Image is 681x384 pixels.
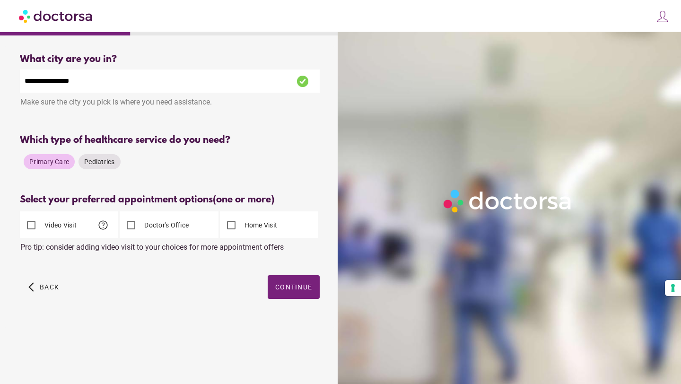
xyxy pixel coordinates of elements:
[268,275,320,299] button: Continue
[20,238,320,252] div: Pro tip: consider adding video visit to your choices for more appointment offers
[29,158,69,166] span: Primary Care
[43,220,77,230] label: Video Visit
[142,220,189,230] label: Doctor's Office
[20,194,320,205] div: Select your preferred appointment options
[84,158,115,166] span: Pediatrics
[40,283,59,291] span: Back
[20,93,320,113] div: Make sure the city you pick is where you need assistance.
[20,54,320,65] div: What city are you in?
[440,186,576,216] img: Logo-Doctorsa-trans-White-partial-flat.png
[19,5,94,26] img: Doctorsa.com
[20,135,320,146] div: Which type of healthcare service do you need?
[243,220,278,230] label: Home Visit
[275,283,312,291] span: Continue
[213,194,274,205] span: (one or more)
[97,219,109,231] span: help
[656,10,669,23] img: icons8-customer-100.png
[665,280,681,296] button: Your consent preferences for tracking technologies
[25,275,63,299] button: arrow_back_ios Back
